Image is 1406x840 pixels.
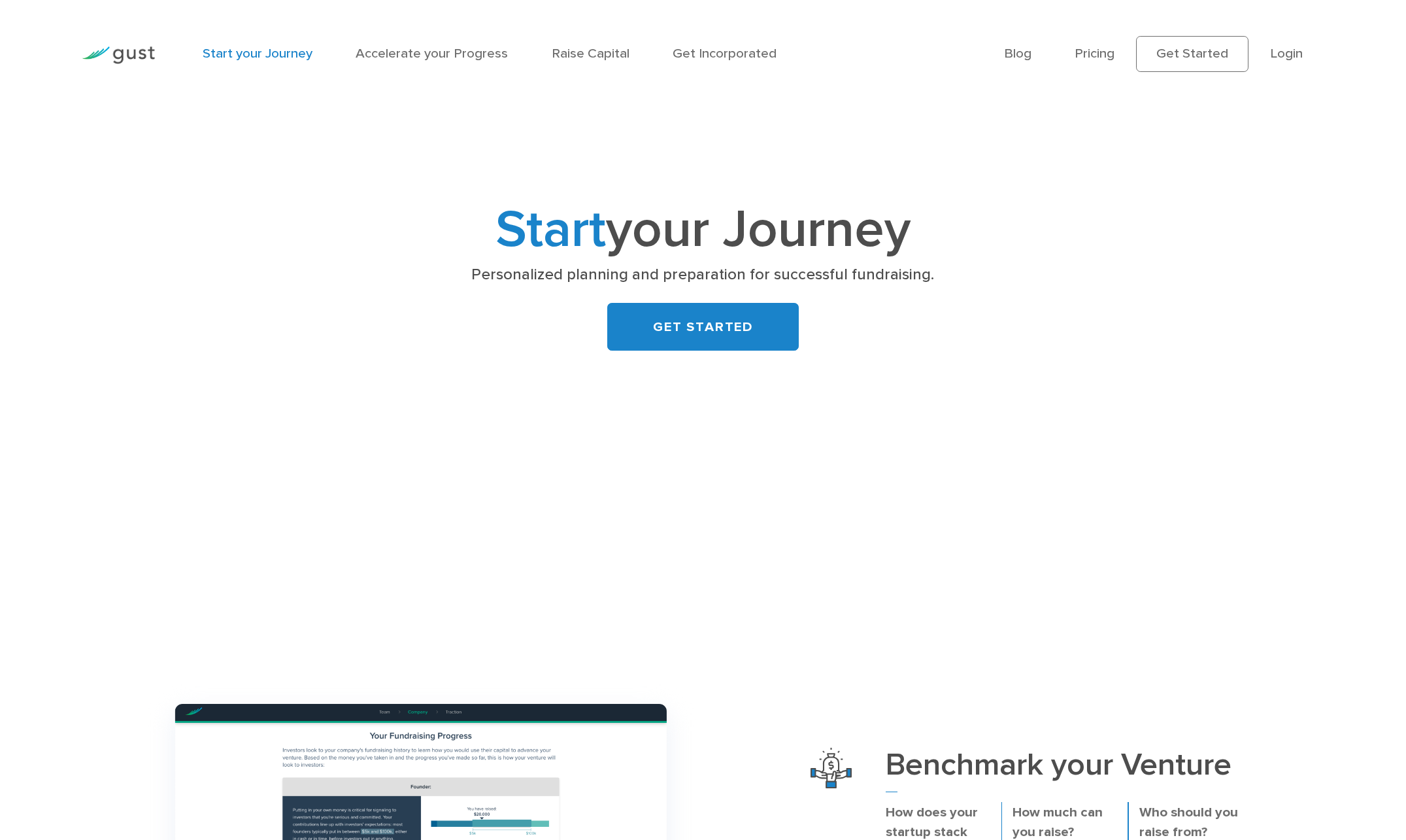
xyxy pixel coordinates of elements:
[1075,45,1114,61] a: Pricing
[607,303,799,351] a: GET STARTED
[1270,45,1303,61] a: Login
[82,46,155,64] img: Gust Logo
[413,264,993,285] p: Personalized planning and preparation for successful fundraising.
[811,748,852,789] img: Benchmark Your Venture
[886,748,1243,792] h3: Benchmark your Venture
[408,206,999,254] h1: your Journey
[552,45,629,61] a: Raise Capital
[673,45,777,61] a: Get Incorporated
[203,45,312,61] a: Start your Journey
[356,45,508,61] a: Accelerate your Progress
[1004,45,1031,61] a: Blog
[495,198,606,260] span: Start
[1136,36,1248,72] a: Get Started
